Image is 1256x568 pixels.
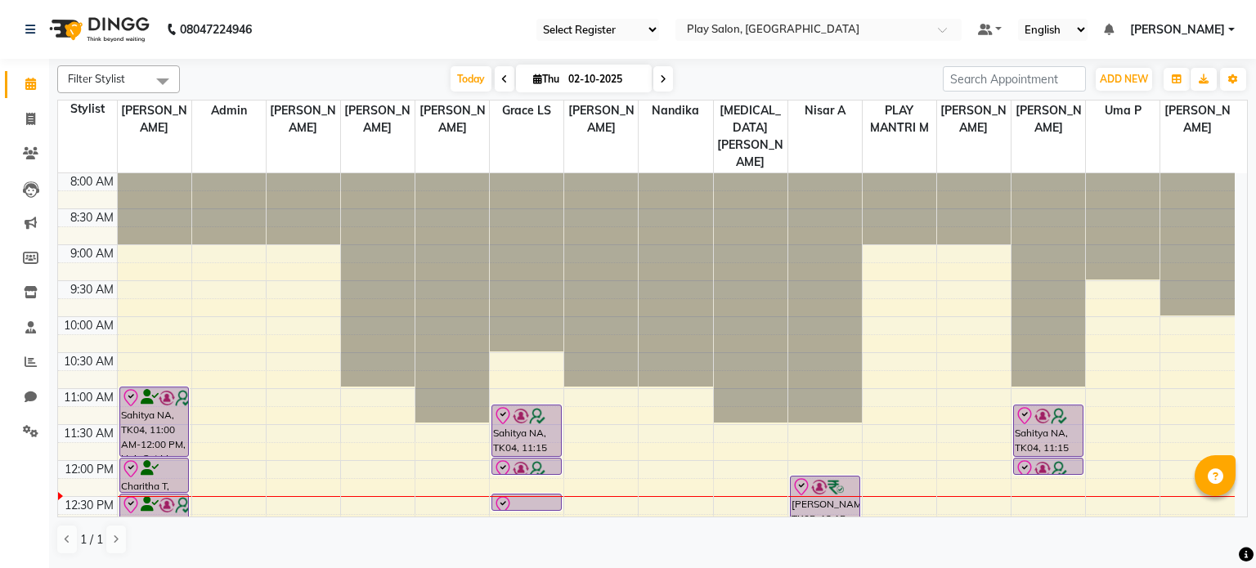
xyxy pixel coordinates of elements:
[1086,101,1160,121] span: Uma P
[943,66,1086,92] input: Search Appointment
[639,101,712,121] span: Nandika
[267,101,340,138] span: [PERSON_NAME]
[1100,73,1148,85] span: ADD NEW
[1014,405,1083,456] div: Sahitya NA, TK04, 11:15 AM-12:00 PM, Deluxe Pedicure
[863,101,936,138] span: PLAY MANTRI M
[1014,458,1083,474] div: Sahitya NA, TK04, 12:00 PM-12:15 PM, Brightening Wax Under Arms
[492,494,561,510] div: Charitha T, TK01, 12:30 PM-12:45 PM, Skin Consultation
[451,66,491,92] span: Today
[67,281,117,298] div: 9:30 AM
[42,7,154,52] img: logo
[492,458,561,474] div: Sahitya NA, TK04, 12:00 PM-12:15 PM, Brightening Wax Under Arms
[490,101,563,121] span: Grace LS
[564,101,638,138] span: [PERSON_NAME]
[120,458,189,492] div: Charitha T, TK01, 12:00 PM-12:30 PM, FUSIO-DOSE PLUS RITUAL- 30 MIN
[120,494,189,563] div: Sahitya NA, TK04, 12:30 PM-01:30 PM, INOA MEN GLOBAL COLOR
[67,209,117,226] div: 8:30 AM
[1012,101,1085,138] span: [PERSON_NAME]
[563,67,645,92] input: 2025-10-02
[714,101,787,172] span: [MEDICAL_DATA][PERSON_NAME]
[58,101,117,118] div: Stylist
[791,476,859,545] div: [PERSON_NAME], TK05, 12:15 PM-01:15 PM, INOA Root Touch-Up Long
[61,461,117,478] div: 12:00 PM
[67,245,117,262] div: 9:00 AM
[529,73,563,85] span: Thu
[180,7,252,52] b: 08047224946
[67,173,117,190] div: 8:00 AM
[415,101,489,138] span: [PERSON_NAME]
[118,101,191,138] span: [PERSON_NAME]
[80,531,103,548] span: 1 / 1
[192,101,266,121] span: Admin
[788,101,862,121] span: Nisar A
[937,101,1011,138] span: [PERSON_NAME]
[492,405,561,456] div: Sahitya NA, TK04, 11:15 AM-12:00 PM, Deluxe Manicure
[120,387,189,456] div: Sahitya NA, TK04, 11:00 AM-12:00 PM, Hair Cut Men (Director)
[61,497,117,514] div: 12:30 PM
[61,389,117,406] div: 11:00 AM
[1130,21,1225,38] span: [PERSON_NAME]
[61,353,117,370] div: 10:30 AM
[68,72,125,85] span: Filter Stylist
[1160,101,1235,138] span: [PERSON_NAME]
[61,425,117,442] div: 11:30 AM
[341,101,415,138] span: [PERSON_NAME]
[1096,68,1152,91] button: ADD NEW
[61,317,117,334] div: 10:00 AM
